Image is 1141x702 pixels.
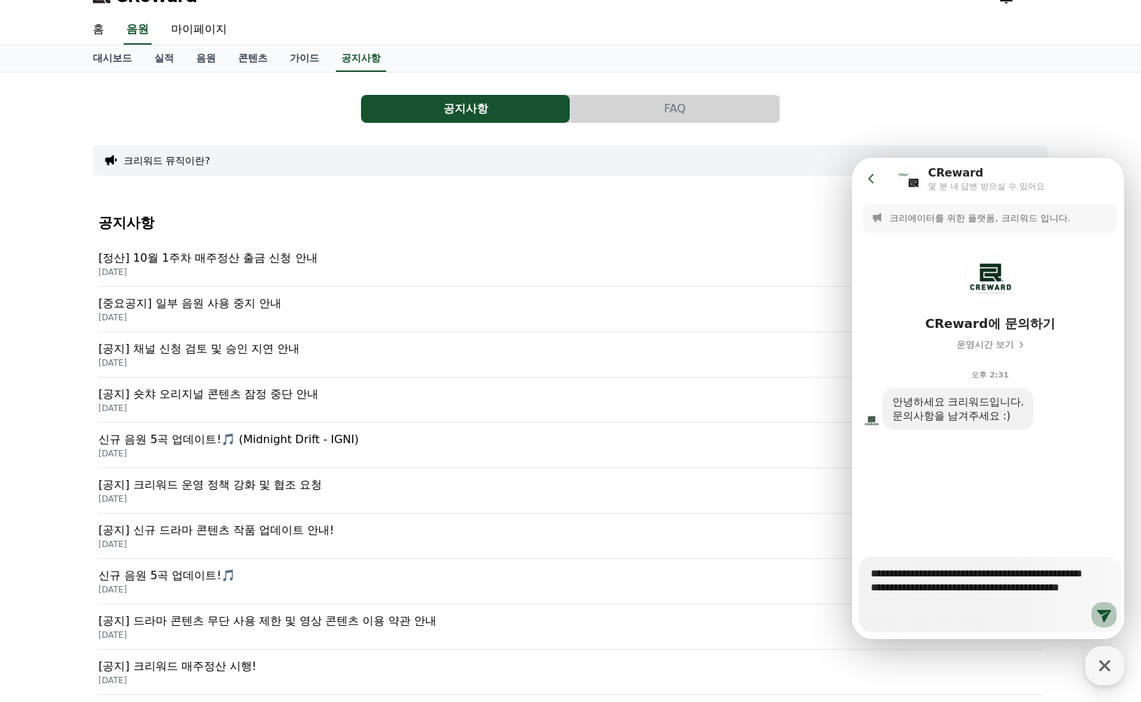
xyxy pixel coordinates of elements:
[852,158,1124,639] iframe: Channel chat
[361,95,570,123] button: 공지사항
[98,658,1043,675] p: [공지] 크리워드 매주정산 시행!
[570,95,780,123] a: FAQ
[98,448,1043,459] p: [DATE]
[98,241,1043,287] a: [정산] 10월 1주차 매주정산 출금 신청 안내 [DATE]
[227,45,279,72] a: 콘텐츠
[98,539,1043,550] p: [DATE]
[185,45,227,72] a: 음원
[98,386,1043,403] p: [공지] 숏챠 오리지널 콘텐츠 잠정 중단 안내
[98,468,1043,514] a: [공지] 크리워드 운영 정책 강화 및 협조 요청 [DATE]
[279,45,330,72] a: 가이드
[98,567,1043,584] p: 신규 음원 5곡 업데이트!🎵
[98,629,1043,641] p: [DATE]
[98,675,1043,686] p: [DATE]
[98,403,1043,414] p: [DATE]
[336,45,386,72] a: 공지사항
[98,341,1043,357] p: [공지] 채널 신청 검토 및 승인 지연 안내
[124,154,210,167] button: 크리워드 뮤직이란?
[98,650,1043,695] a: [공지] 크리워드 매주정산 시행! [DATE]
[98,477,1043,493] p: [공지] 크리워드 운영 정책 강화 및 협조 요청
[160,15,238,45] a: 마이페이지
[98,287,1043,332] a: [중요공지] 일부 음원 사용 중지 안내 [DATE]
[98,423,1043,468] a: 신규 음원 5곡 업데이트!🎵 (Midnight Drift - IGNI) [DATE]
[98,431,1043,448] p: 신규 음원 5곡 업데이트!🎵 (Midnight Drift - IGNI)
[98,332,1043,378] a: [공지] 채널 신청 검토 및 승인 지연 안내 [DATE]
[98,215,1043,230] h4: 공지사항
[82,15,115,45] a: 홈
[124,15,152,45] a: 음원
[143,45,185,72] a: 실적
[98,357,1043,368] p: [DATE]
[98,584,1043,595] p: [DATE]
[98,295,1043,312] p: [중요공지] 일부 음원 사용 중지 안내
[98,267,1043,278] p: [DATE]
[98,613,1043,629] p: [공지] 드라마 콘텐츠 무단 사용 제한 및 영상 콘텐츠 이용 약관 안내
[98,312,1043,323] p: [DATE]
[98,378,1043,423] a: [공지] 숏챠 오리지널 콘텐츠 잠정 중단 안내 [DATE]
[98,604,1043,650] a: [공지] 드라마 콘텐츠 무단 사용 제한 및 영상 콘텐츠 이용 약관 안내 [DATE]
[98,250,1043,267] p: [정산] 10월 1주차 매주정산 출금 신청 안내
[98,493,1043,505] p: [DATE]
[98,559,1043,604] a: 신규 음원 5곡 업데이트!🎵 [DATE]
[98,514,1043,559] a: [공지] 신규 드라마 콘텐츠 작품 업데이트 안내! [DATE]
[98,522,1043,539] p: [공지] 신규 드라마 콘텐츠 작품 업데이트 안내!
[570,95,779,123] button: FAQ
[82,45,143,72] a: 대시보드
